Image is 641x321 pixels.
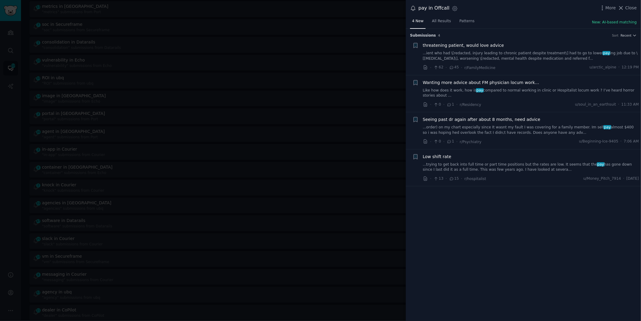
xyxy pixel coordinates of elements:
button: Close [618,5,637,11]
span: More [606,5,616,11]
span: 1 [447,102,454,107]
span: 45 [449,65,459,70]
a: Like how does it work, how ispaycompared to normal working in clinic or Hospitalist locum work ? ... [423,88,639,98]
span: 15 [449,176,459,181]
span: · [621,139,622,144]
span: Submission s [410,33,436,38]
span: · [461,64,462,71]
span: · [618,102,619,107]
span: r/Psychiatry [460,140,481,144]
button: New: AI-based matching [592,20,637,25]
span: pay [476,88,484,92]
a: threatening patient, would love advice [423,42,504,49]
div: pay in Offcall [418,4,450,12]
span: · [430,101,431,108]
span: 11:33 AM [622,102,639,107]
span: 0 [433,139,441,144]
span: 4 [438,34,440,37]
span: · [443,139,445,145]
span: [DATE] [627,176,639,181]
span: · [461,175,462,182]
a: ...trying to get back into full time or part time positions but the rates are low. It seems that ... [423,162,639,172]
span: u/Money_Pitch_7914 [583,176,621,181]
span: · [457,101,458,108]
span: · [623,176,625,181]
span: r/FamilyMedicine [465,66,496,70]
span: pay [603,51,610,55]
span: Close [625,5,637,11]
span: 4 New [412,19,424,24]
a: 4 New [410,16,426,29]
span: 0 [433,102,441,107]
span: · [446,64,447,71]
span: r/Residency [460,103,481,107]
span: u/soul_in_an_earthsuit [575,102,616,107]
span: 62 [433,65,443,70]
a: All Results [430,16,453,29]
span: · [619,65,620,70]
span: u/arctic_alpine [590,65,616,70]
span: u/Beginning-Ice-9405 [579,139,618,144]
span: · [443,101,445,108]
span: 1 [447,139,454,144]
a: Patterns [457,16,477,29]
a: Low shift rate [423,154,451,160]
span: · [446,175,447,182]
span: r/hospitalist [465,177,486,181]
a: ...order) on my chart especially since It wasnt my fault I was covering for a family member. Im s... [423,125,639,135]
div: Sort [612,33,619,37]
a: Wanting more advice about FM physician locum work… [423,79,539,86]
span: 7:06 AM [624,139,639,144]
span: Patterns [460,19,475,24]
button: More [599,5,616,11]
span: · [457,139,458,145]
span: · [430,139,431,145]
span: 12:19 PM [622,65,639,70]
span: All Results [432,19,451,24]
span: pay [597,162,605,166]
span: · [430,64,431,71]
span: 13 [433,176,443,181]
span: pay [604,125,611,129]
button: Recent [621,33,637,37]
a: ...ient who had \[redacted, injury leading to chronic patient despite treatment\] had to go to lo... [423,51,639,61]
span: Recent [621,33,631,37]
span: · [430,175,431,182]
a: Seeing past dr again after about 8 months, need advice [423,116,541,123]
